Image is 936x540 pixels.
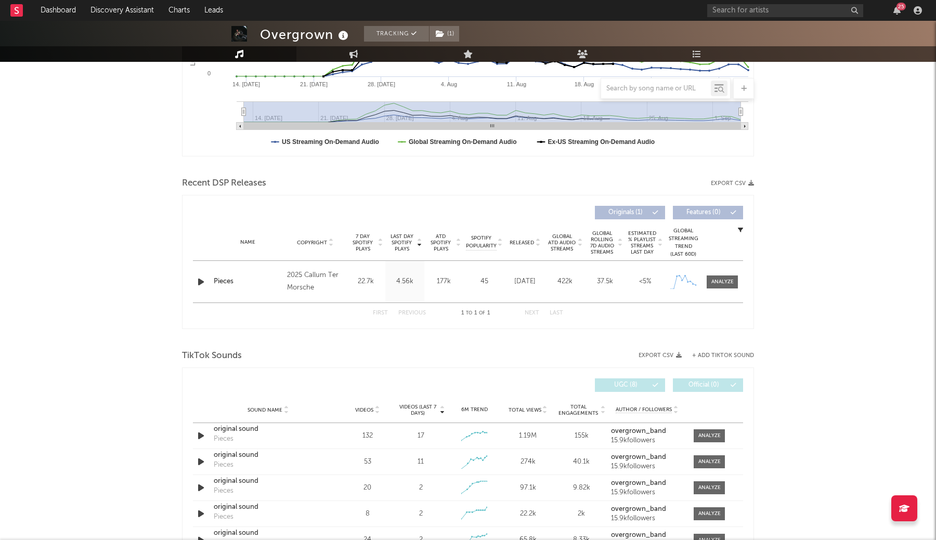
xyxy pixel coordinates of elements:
[682,353,754,359] button: + Add TikTok Sound
[548,138,655,146] text: Ex-US Streaming On-Demand Audio
[611,428,666,434] strong: overgrown_band
[510,240,534,246] span: Released
[182,350,242,362] span: TikTok Sounds
[214,434,233,444] div: Pieces
[611,506,683,513] a: overgrown_band
[207,70,211,76] text: 0
[639,352,682,359] button: Export CSV
[419,483,423,493] div: 2
[595,378,665,392] button: UGC(8)
[668,227,699,258] div: Global Streaming Trend (Last 60D)
[707,4,863,17] input: Search for artists
[896,3,906,10] div: 25
[557,431,606,441] div: 155k
[214,528,322,538] a: original sound
[525,310,539,316] button: Next
[430,26,459,42] button: (1)
[550,310,563,316] button: Last
[398,310,426,316] button: Previous
[479,311,485,315] span: of
[548,276,582,287] div: 422k
[343,509,392,519] div: 8
[611,428,683,435] a: overgrown_band
[427,233,454,252] span: ATD Spotify Plays
[557,509,606,519] div: 2k
[588,276,622,287] div: 37.5k
[893,6,901,15] button: 25
[343,457,392,467] div: 53
[419,509,423,519] div: 2
[388,233,415,252] span: Last Day Spotify Plays
[611,532,666,538] strong: overgrown_band
[602,209,649,216] span: Originals ( 1 )
[504,431,552,441] div: 1.19M
[508,276,542,287] div: [DATE]
[611,463,683,470] div: 15.9k followers
[611,489,683,496] div: 15.9k followers
[504,483,552,493] div: 97.1k
[447,307,504,320] div: 1 1 1
[557,483,606,493] div: 9.82k
[355,407,373,413] span: Videos
[611,506,666,512] strong: overgrown_band
[504,457,552,467] div: 274k
[214,476,322,486] a: original sound
[611,480,683,487] a: overgrown_band
[282,138,379,146] text: US Streaming On-Demand Audio
[557,457,606,467] div: 40.1k
[182,177,266,190] span: Recent DSP Releases
[548,233,576,252] span: Global ATD Audio Streams
[616,406,672,413] span: Author / Followers
[343,483,392,493] div: 20
[692,353,754,359] button: + Add TikTok Sound
[248,407,282,413] span: Sound Name
[611,454,683,461] a: overgrown_band
[397,404,439,416] span: Videos (last 7 days)
[680,382,727,388] span: Official ( 0 )
[601,85,711,93] input: Search by song name or URL
[611,515,683,522] div: 15.9k followers
[602,382,649,388] span: UGC ( 8 )
[595,206,665,219] button: Originals(1)
[450,406,499,414] div: 6M Trend
[673,378,743,392] button: Official(0)
[214,460,233,470] div: Pieces
[466,276,502,287] div: 45
[557,404,600,416] span: Total Engagements
[373,310,388,316] button: First
[297,240,327,246] span: Copyright
[680,209,727,216] span: Features ( 0 )
[611,480,666,486] strong: overgrown_band
[504,509,552,519] div: 22.2k
[611,437,683,444] div: 15.9k followers
[214,450,322,460] a: original sound
[409,138,517,146] text: Global Streaming On-Demand Audio
[364,26,429,42] button: Tracking
[673,206,743,219] button: Features(0)
[260,26,351,43] div: Overgrown
[509,407,541,413] span: Total Views
[466,311,472,315] span: to
[349,276,383,287] div: 22.7k
[427,276,461,287] div: 177k
[214,502,322,512] a: original sound
[466,234,497,250] span: Spotify Popularity
[343,431,392,441] div: 132
[628,276,662,287] div: <5%
[214,512,233,522] div: Pieces
[214,424,322,434] a: original sound
[611,454,666,460] strong: overgrown_band
[588,230,616,255] span: Global Rolling 7D Audio Streams
[214,276,282,287] a: Pieces
[214,486,233,496] div: Pieces
[429,26,460,42] span: ( 1 )
[418,457,424,467] div: 11
[388,276,422,287] div: 4.56k
[711,180,754,187] button: Export CSV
